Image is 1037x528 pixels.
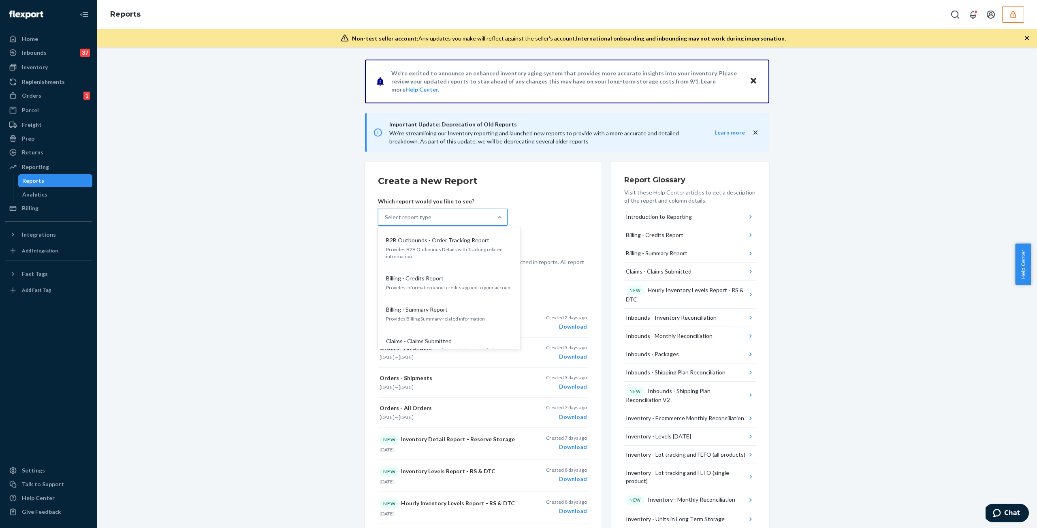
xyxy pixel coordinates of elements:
[22,494,55,502] div: Help Center
[380,447,395,453] time: [DATE]
[546,374,587,381] p: Created 3 days ago
[5,228,92,241] button: Integrations
[5,478,92,491] button: Talk to Support
[624,446,756,464] button: Inventory - Lot tracking and FEFO (all products)
[22,231,56,239] div: Integrations
[22,204,38,212] div: Billing
[380,354,395,360] time: [DATE]
[626,286,747,304] div: Hourly Inventory Levels Report - RS & DTC
[624,244,756,263] button: Billing - Summary Report
[947,6,963,23] button: Open Search Box
[399,414,414,420] time: [DATE]
[624,208,756,226] button: Introduction to Reporting
[624,363,756,382] button: Inbounds - Shipping Plan Reconciliation
[22,35,38,43] div: Home
[624,188,756,205] p: Visit these Help Center articles to get a description of the report and column details.
[5,244,92,257] a: Add Integration
[624,464,756,490] button: Inventory - Lot tracking and FEFO (single product)
[1015,244,1031,285] button: Help Center
[9,11,43,19] img: Flexport logo
[748,75,759,87] button: Close
[22,78,65,86] div: Replenishments
[626,314,717,322] div: Inbounds - Inventory Reconciliation
[380,466,516,477] p: Inventory Levels Report - RS & DTC
[22,190,47,199] div: Analytics
[5,146,92,159] a: Returns
[380,434,399,445] div: NEW
[624,226,756,244] button: Billing - Credits Report
[546,413,587,421] div: Download
[5,202,92,215] a: Billing
[5,104,92,117] a: Parcel
[626,451,745,459] div: Inventory - Lot tracking and FEFO (all products)
[626,432,691,440] div: Inventory - Levels [DATE]
[380,384,395,390] time: [DATE]
[629,287,641,294] p: NEW
[546,383,587,391] div: Download
[386,274,444,282] p: Billing - Credits Report
[546,443,587,451] div: Download
[378,338,589,368] button: Orders - All Orders[DATE]—[DATE]Created 3 days agoDownload
[386,246,512,260] p: Provides B2B Outbounds Details with Tracking related information
[626,332,713,340] div: Inbounds - Monthly Reconciliation
[624,327,756,345] button: Inbounds - Monthly Reconciliation
[386,284,512,291] p: Provides information about credits applied to your account
[22,148,43,156] div: Returns
[104,3,147,26] ol: breadcrumbs
[965,6,981,23] button: Open notifications
[624,175,756,185] h3: Report Glossary
[22,480,64,488] div: Talk to Support
[624,309,756,327] button: Inbounds - Inventory Reconciliation
[22,63,48,71] div: Inventory
[380,498,399,509] div: NEW
[391,69,742,94] p: We're excited to announce an enhanced inventory aging system that provides more accurate insights...
[110,10,141,19] a: Reports
[378,460,589,492] button: NEWInventory Levels Report - RS & DTC[DATE]Created 8 days agoDownload
[380,466,399,477] div: NEW
[626,387,747,404] div: Inbounds - Shipping Plan Reconciliation V2
[626,515,725,523] div: Inventory - Units in Long Term Storage
[380,414,516,421] p: —
[22,270,48,278] div: Fast Tags
[626,213,692,221] div: Introduction to Reporting
[378,197,508,205] p: Which report would you like to see?
[378,175,589,188] h2: Create a New Report
[986,504,1029,524] iframe: Opens a widget where you can chat to one of our agents
[22,466,45,475] div: Settings
[76,6,92,23] button: Close Navigation
[380,354,516,361] p: —
[352,35,418,42] span: Non-test seller account:
[378,492,589,524] button: NEWHourly Inventory Levels Report - RS & DTC[DATE]Created 8 days agoDownload
[546,498,587,505] p: Created 8 days ago
[546,404,587,411] p: Created 7 days ago
[83,92,90,100] div: 1
[546,466,587,473] p: Created 8 days ago
[5,75,92,88] a: Replenishments
[22,247,58,254] div: Add Integration
[546,507,587,515] div: Download
[5,505,92,518] button: Give Feedback
[380,404,516,412] p: Orders - All Orders
[626,267,691,276] div: Claims - Claims Submitted
[378,368,589,398] button: Orders - Shipments[DATE]—[DATE]Created 3 days agoDownload
[386,337,452,345] p: Claims - Claims Submitted
[385,213,431,221] div: Select report type
[22,121,42,129] div: Freight
[546,314,587,321] p: Created 2 days ago
[5,118,92,131] a: Freight
[5,89,92,102] a: Orders1
[624,263,756,281] button: Claims - Claims Submitted
[546,353,587,361] div: Download
[386,236,489,244] p: B2B Outbounds - Order Tracking Report
[22,106,39,114] div: Parcel
[389,130,679,145] span: We're streamlining our Inventory reporting and launched new reports to provide with a more accura...
[399,354,414,360] time: [DATE]
[386,306,448,314] p: Billing - Summary Report
[399,384,414,390] time: [DATE]
[624,409,756,428] button: Inventory - Ecommerce Monthly Reconciliation
[5,132,92,145] a: Prep
[5,61,92,74] a: Inventory
[624,428,756,446] button: Inventory - Levels [DATE]
[380,434,516,445] p: Inventory Detail Report - Reserve Storage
